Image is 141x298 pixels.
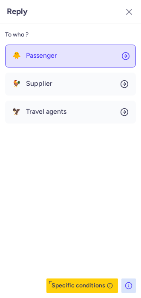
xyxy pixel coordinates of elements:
span: Supplier [26,80,52,87]
span: 🦅 [12,108,21,115]
button: Specific conditions [46,278,118,293]
span: 🐥 [12,52,21,59]
button: 🐓Supplier [5,73,136,96]
button: 🦅Travel agents [5,101,136,124]
span: To who ? [5,28,29,41]
span: 🐓 [12,80,21,87]
span: Passenger [26,52,57,59]
h3: Reply [7,7,28,16]
span: Travel agents [26,108,66,115]
button: 🐥Passenger [5,45,136,67]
